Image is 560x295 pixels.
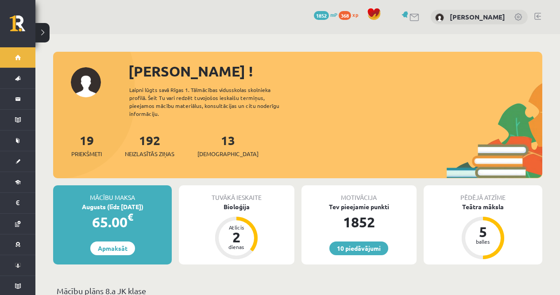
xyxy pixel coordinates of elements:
div: 2 [223,230,250,244]
a: 19Priekšmeti [71,132,102,158]
span: Neizlasītās ziņas [125,149,174,158]
a: Apmaksāt [90,241,135,255]
div: Motivācija [301,185,417,202]
span: xp [352,11,358,18]
a: [PERSON_NAME] [450,12,505,21]
a: 1852 mP [314,11,337,18]
a: Rīgas 1. Tālmācības vidusskola [10,15,35,38]
div: Mācību maksa [53,185,172,202]
div: Tev pieejamie punkti [301,202,417,211]
div: 1852 [301,211,417,233]
span: mP [330,11,337,18]
img: Gabriels Rimeiks [435,13,444,22]
div: balles [470,239,496,244]
a: 368 xp [339,11,363,18]
span: 1852 [314,11,329,20]
div: 65.00 [53,211,172,233]
div: [PERSON_NAME] ! [128,61,542,82]
a: Teātra māksla 5 balles [424,202,542,261]
div: dienas [223,244,250,249]
div: Bioloģija [179,202,294,211]
a: 10 piedāvājumi [329,241,388,255]
div: Atlicis [223,225,250,230]
a: 192Neizlasītās ziņas [125,132,174,158]
span: [DEMOGRAPHIC_DATA] [197,149,259,158]
div: Pēdējā atzīme [424,185,542,202]
div: Tuvākā ieskaite [179,185,294,202]
div: Teātra māksla [424,202,542,211]
div: Laipni lūgts savā Rīgas 1. Tālmācības vidusskolas skolnieka profilā. Šeit Tu vari redzēt tuvojošo... [129,86,295,118]
span: € [127,211,133,223]
span: 368 [339,11,351,20]
span: Priekšmeti [71,149,102,158]
a: Bioloģija Atlicis 2 dienas [179,202,294,261]
div: 5 [470,225,496,239]
div: Augusts (līdz [DATE]) [53,202,172,211]
a: 13[DEMOGRAPHIC_DATA] [197,132,259,158]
